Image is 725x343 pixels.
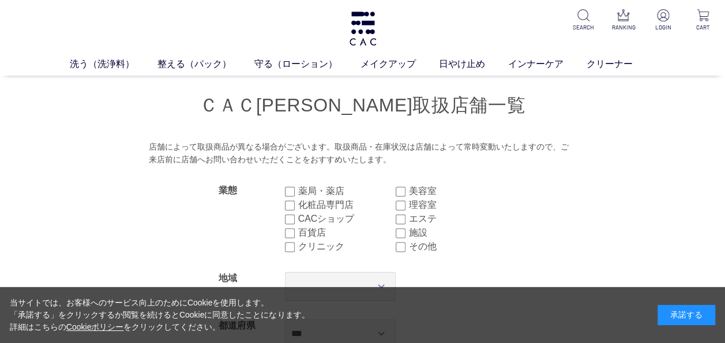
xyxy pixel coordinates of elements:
img: logo [348,12,378,46]
label: CACショップ [298,212,396,226]
label: 理容室 [409,198,506,212]
label: 化粧品専門店 [298,198,396,212]
p: RANKING [611,23,636,32]
a: RANKING [611,9,636,32]
p: CART [690,23,716,32]
div: 承諾する [658,305,715,325]
a: インナーケア [508,57,587,71]
p: SEARCH [571,23,596,32]
h1: ＣＡＣ[PERSON_NAME]取扱店舗一覧 [74,93,651,118]
a: 日やけ止め [439,57,508,71]
a: 洗う（洗浄料） [70,57,157,71]
a: 守る（ローション） [254,57,360,71]
a: Cookieポリシー [66,322,124,331]
a: LOGIN [651,9,676,32]
a: CART [690,9,716,32]
label: その他 [409,240,506,253]
label: 施設 [409,226,506,240]
div: 店舗によって取扱商品が異なる場合がございます。取扱商品・在庫状況は店舗によって常時変動いたしますので、ご来店前に店舗へお問い合わせいただくことをおすすめいたします。 [149,141,576,166]
label: 地域 [219,273,237,283]
div: 当サイトでは、お客様へのサービス向上のためにCookieを使用します。 「承諾する」をクリックするか閲覧を続けるとCookieに同意したことになります。 詳細はこちらの をクリックしてください。 [10,297,310,333]
label: 業態 [219,185,237,195]
label: 百貨店 [298,226,396,240]
p: LOGIN [651,23,676,32]
label: エステ [409,212,506,226]
a: クリーナー [587,57,656,71]
a: 整える（パック） [157,57,254,71]
label: 薬局・薬店 [298,184,396,198]
label: 美容室 [409,184,506,198]
a: SEARCH [571,9,596,32]
a: メイクアップ [360,57,439,71]
label: クリニック [298,240,396,253]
